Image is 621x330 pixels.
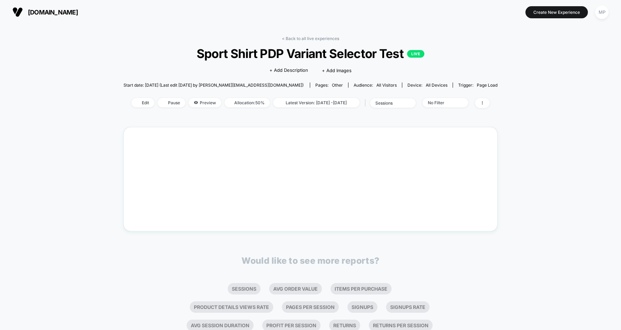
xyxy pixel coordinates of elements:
span: Edit [131,98,154,107]
li: Items Per Purchase [331,283,392,294]
span: All Visitors [376,82,397,88]
div: No Filter [428,100,455,105]
span: + Add Images [322,68,352,73]
span: Start date: [DATE] (Last edit [DATE] by [PERSON_NAME][EMAIL_ADDRESS][DOMAIN_NAME]) [124,82,304,88]
li: Sessions [228,283,260,294]
span: | [363,98,370,108]
p: LIVE [407,50,424,58]
li: Signups [347,301,377,313]
span: Device: [402,82,453,88]
li: Pages Per Session [282,301,339,313]
div: Pages: [315,82,343,88]
button: [DOMAIN_NAME] [10,7,80,18]
span: other [332,82,343,88]
span: all devices [426,82,447,88]
span: Sport Shirt PDP Variant Selector Test [142,46,479,61]
span: Pause [158,98,185,107]
span: + Add Description [269,67,308,74]
span: Allocation: 50% [225,98,270,107]
button: Create New Experience [525,6,588,18]
div: Audience: [354,82,397,88]
li: Product Details Views Rate [190,301,273,313]
div: Trigger: [458,82,497,88]
li: Avg Order Value [269,283,322,294]
div: sessions [375,100,403,106]
button: MP [593,5,611,19]
span: Page Load [477,82,497,88]
p: Would like to see more reports? [241,255,379,266]
span: Preview [189,98,221,107]
span: [DOMAIN_NAME] [28,9,78,16]
div: MP [595,6,609,19]
li: Signups Rate [386,301,430,313]
a: < Back to all live experiences [282,36,339,41]
span: Latest Version: [DATE] - [DATE] [273,98,359,107]
img: Visually logo [12,7,23,17]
